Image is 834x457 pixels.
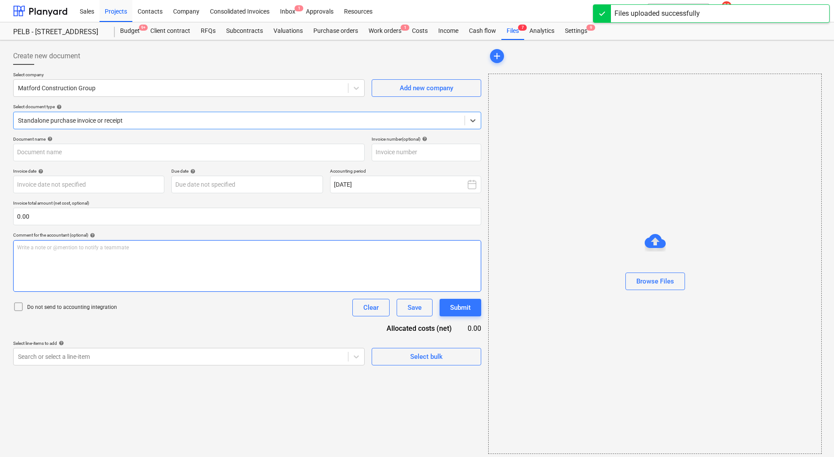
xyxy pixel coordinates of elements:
[57,340,64,346] span: help
[295,5,303,11] span: 1
[115,22,145,40] div: Budget
[268,22,308,40] a: Valuations
[408,302,422,313] div: Save
[13,72,365,79] p: Select company
[13,144,365,161] input: Document name
[13,208,481,225] input: Invoice total amount (net cost, optional)
[145,22,195,40] a: Client contract
[407,22,433,40] a: Costs
[36,169,43,174] span: help
[363,22,407,40] a: Work orders1
[13,28,104,37] div: PELB - [STREET_ADDRESS]
[464,22,501,40] a: Cash flow
[221,22,268,40] a: Subcontracts
[13,104,481,110] div: Select document type
[330,168,481,176] p: Accounting period
[171,168,323,174] div: Due date
[440,299,481,316] button: Submit
[13,51,80,61] span: Create new document
[171,176,323,193] input: Due date not specified
[790,415,834,457] iframe: Chat Widget
[433,22,464,40] a: Income
[560,22,593,40] a: Settings9
[195,22,221,40] a: RFQs
[46,136,53,142] span: help
[450,302,471,313] div: Submit
[636,276,674,287] div: Browse Files
[401,25,409,31] span: 1
[410,351,443,362] div: Select bulk
[400,82,453,94] div: Add new company
[13,200,481,208] p: Invoice total amount (net cost, optional)
[352,299,390,316] button: Clear
[625,273,685,290] button: Browse Files
[27,304,117,311] p: Do not send to accounting integration
[308,22,363,40] a: Purchase orders
[466,323,481,333] div: 0.00
[13,168,164,174] div: Invoice date
[492,51,502,61] span: add
[115,22,145,40] a: Budget9+
[88,233,95,238] span: help
[363,22,407,40] div: Work orders
[501,22,524,40] a: Files7
[13,176,164,193] input: Invoice date not specified
[363,302,379,313] div: Clear
[586,25,595,31] span: 9
[330,176,481,193] button: [DATE]
[139,25,148,31] span: 9+
[614,8,700,19] div: Files uploaded successfully
[524,22,560,40] a: Analytics
[13,136,365,142] div: Document name
[372,79,481,97] button: Add new company
[13,232,481,238] div: Comment for the accountant (optional)
[488,74,822,454] div: Browse Files
[13,340,365,346] div: Select line-items to add
[372,348,481,365] button: Select bulk
[188,169,195,174] span: help
[397,299,433,316] button: Save
[372,144,481,161] input: Invoice number
[55,104,62,110] span: help
[501,22,524,40] div: Files
[372,136,481,142] div: Invoice number (optional)
[560,22,593,40] div: Settings
[420,136,427,142] span: help
[518,25,527,31] span: 7
[367,323,466,333] div: Allocated costs (net)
